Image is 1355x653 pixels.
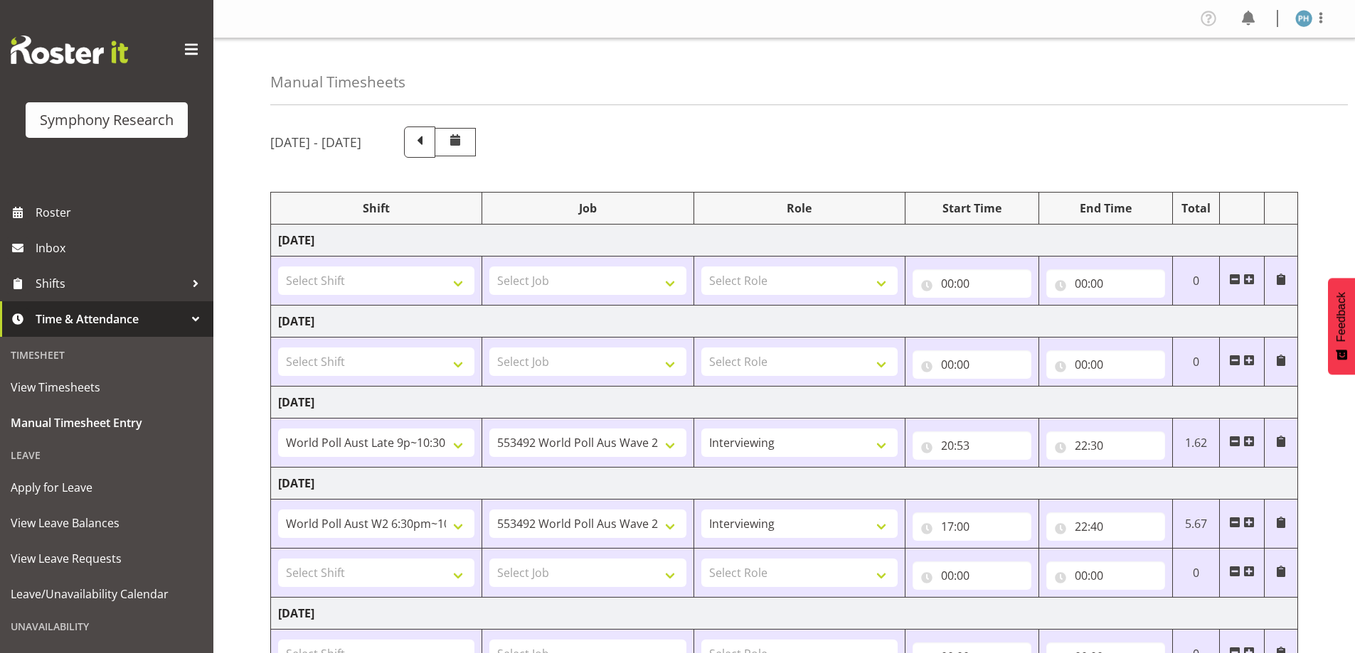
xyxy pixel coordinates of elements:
td: [DATE] [271,598,1298,630]
div: Symphony Research [40,109,174,131]
input: Click to select... [1046,350,1165,379]
input: Click to select... [1046,269,1165,298]
a: View Timesheets [4,369,210,405]
input: Click to select... [913,269,1031,298]
a: View Leave Balances [4,505,210,541]
td: [DATE] [271,387,1298,419]
span: Manual Timesheet Entry [11,412,203,433]
span: Shifts [36,273,185,294]
span: View Leave Requests [11,548,203,569]
span: Inbox [36,237,206,259]
td: [DATE] [271,306,1298,338]
a: View Leave Requests [4,541,210,576]
div: Leave [4,441,210,470]
span: Time & Attendance [36,308,185,330]
div: Start Time [913,200,1031,217]
span: Apply for Leave [11,477,203,498]
a: Leave/Unavailability Calendar [4,576,210,612]
td: 1.62 [1172,419,1220,468]
td: 0 [1172,549,1220,598]
a: Apply for Leave [4,470,210,505]
h4: Manual Timesheets [270,74,405,90]
div: Shift [278,200,474,217]
td: 0 [1172,338,1220,387]
input: Click to select... [1046,561,1165,590]
span: View Leave Balances [11,512,203,534]
td: 5.67 [1172,500,1220,549]
div: Total [1180,200,1213,217]
div: Job [489,200,686,217]
span: Roster [36,202,206,223]
img: Rosterit website logo [11,36,128,64]
input: Click to select... [913,512,1031,541]
input: Click to select... [913,431,1031,460]
input: Click to select... [1046,431,1165,460]
img: paul-hitchfield1916.jpg [1295,10,1312,27]
td: 0 [1172,257,1220,306]
input: Click to select... [913,350,1031,379]
button: Feedback - Show survey [1328,278,1355,374]
span: View Timesheets [11,377,203,398]
td: [DATE] [271,468,1298,500]
div: Unavailability [4,612,210,641]
h5: [DATE] - [DATE] [270,134,361,150]
div: Timesheet [4,340,210,369]
td: [DATE] [271,225,1298,257]
span: Leave/Unavailability Calendar [11,583,203,605]
input: Click to select... [913,561,1031,590]
a: Manual Timesheet Entry [4,405,210,441]
div: End Time [1046,200,1165,217]
div: Role [701,200,898,217]
input: Click to select... [1046,512,1165,541]
span: Feedback [1335,292,1348,342]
